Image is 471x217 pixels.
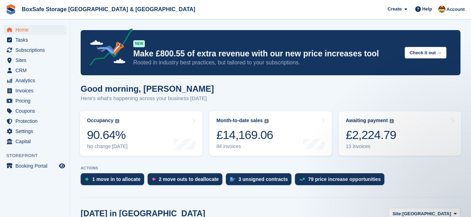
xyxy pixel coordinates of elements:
div: 84 invoices [216,143,273,149]
span: Account [446,6,465,13]
a: 1 move in to allocate [81,173,148,189]
a: Occupancy 90.64% No change [DATE] [80,111,202,156]
div: 79 price increase opportunities [308,176,381,182]
div: 13 invoices [346,143,396,149]
span: Help [422,6,432,13]
span: Invoices [15,86,58,96]
a: menu [4,45,66,55]
div: Awaiting payment [346,118,388,124]
a: menu [4,86,66,96]
div: 90.64% [87,128,128,142]
button: Check it out → [405,47,446,58]
a: menu [4,136,66,146]
img: price_increase_opportunities-93ffe204e8149a01c8c9dc8f82e8f89637d9d84a8eef4429ea346261dce0b2c0.svg [299,178,305,181]
a: BoxSafe Storage [GEOGRAPHIC_DATA] & [GEOGRAPHIC_DATA] [19,3,198,15]
img: icon-info-grey-7440780725fd019a000dd9b08b2336e03edf1995a4989e88bcd33f0948082b44.svg [264,119,269,123]
a: 2 move outs to deallocate [148,173,226,189]
a: menu [4,25,66,35]
img: move_outs_to_deallocate_icon-f764333ba52eb49d3ac5e1228854f67142a1ed5810a6f6cc68b1a99e826820c5.svg [152,177,155,181]
img: icon-info-grey-7440780725fd019a000dd9b08b2336e03edf1995a4989e88bcd33f0948082b44.svg [115,119,119,123]
img: contract_signature_icon-13c848040528278c33f63329250d36e43548de30e8caae1d1a13099fd9432cc5.svg [230,177,235,181]
div: NEW [133,40,145,47]
div: £2,224.79 [346,128,396,142]
span: Pricing [15,96,58,106]
span: CRM [15,65,58,75]
div: Month-to-date sales [216,118,263,124]
div: 2 move outs to deallocate [159,176,219,182]
div: No change [DATE] [87,143,128,149]
span: Home [15,25,58,35]
p: Make £800.55 of extra revenue with our new price increases tool [133,49,399,59]
a: menu [4,55,66,65]
span: Analytics [15,76,58,85]
span: Tasks [15,35,58,45]
span: Booking Portal [15,161,58,171]
div: 3 unsigned contracts [238,176,288,182]
h1: Good morning, [PERSON_NAME] [81,84,214,93]
img: move_ins_to_allocate_icon-fdf77a2bb77ea45bf5b3d319d69a93e2d87916cf1d5bf7949dd705db3b84f3ca.svg [85,177,89,181]
span: Protection [15,116,58,126]
img: icon-info-grey-7440780725fd019a000dd9b08b2336e03edf1995a4989e88bcd33f0948082b44.svg [390,119,394,123]
a: menu [4,35,66,45]
a: menu [4,161,66,171]
p: Here's what's happening across your business [DATE] [81,94,214,103]
p: Rooted in industry best practices, but tailored to your subscriptions. [133,59,399,66]
span: Coupons [15,106,58,116]
a: menu [4,116,66,126]
span: Settings [15,126,58,136]
span: Subscriptions [15,45,58,55]
div: £14,169.06 [216,128,273,142]
p: ACTIONS [81,166,460,170]
img: price-adjustments-announcement-icon-8257ccfd72463d97f412b2fc003d46551f7dbcb40ab6d574587a9cd5c0d94... [84,28,133,68]
a: menu [4,76,66,85]
a: Month-to-date sales £14,169.06 84 invoices [209,111,332,156]
a: menu [4,96,66,106]
a: menu [4,126,66,136]
a: menu [4,65,66,75]
span: Storefront [6,152,70,159]
a: Preview store [58,162,66,170]
span: Create [388,6,402,13]
a: 79 price increase opportunities [295,173,388,189]
span: Capital [15,136,58,146]
div: 1 move in to allocate [92,176,141,182]
a: Awaiting payment £2,224.79 13 invoices [339,111,461,156]
a: menu [4,106,66,116]
span: Sites [15,55,58,65]
a: 3 unsigned contracts [226,173,295,189]
div: Occupancy [87,118,113,124]
img: Kim [438,6,445,13]
img: stora-icon-8386f47178a22dfd0bd8f6a31ec36ba5ce8667c1dd55bd0f319d3a0aa187defe.svg [6,4,16,15]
